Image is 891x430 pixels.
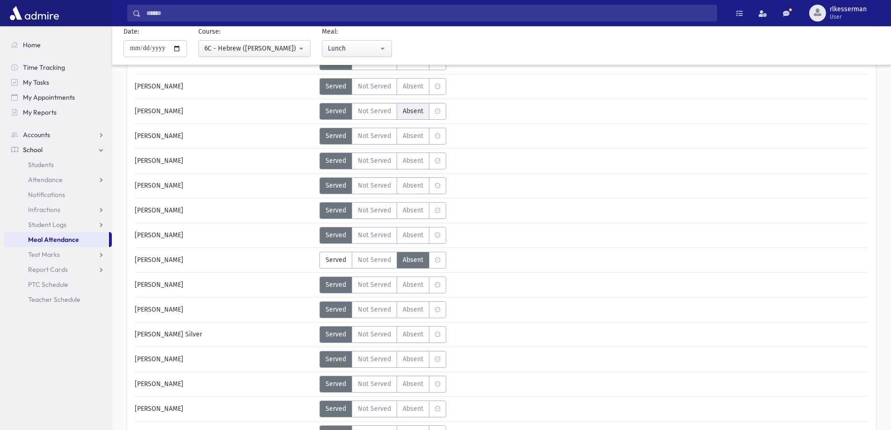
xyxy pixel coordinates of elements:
span: Not Served [358,280,391,290]
span: [PERSON_NAME] [135,81,183,91]
span: Not Served [358,106,391,116]
a: My Reports [4,105,112,120]
span: Teacher Schedule [28,295,80,304]
span: Served [326,329,346,339]
span: Served [326,255,346,265]
label: Date: [123,27,139,36]
span: Absent [403,280,423,290]
span: [PERSON_NAME] [135,106,183,116]
span: Served [326,106,346,116]
a: Report Cards [4,262,112,277]
a: Meal Attendance [4,232,109,247]
a: Test Marks [4,247,112,262]
span: Absent [403,181,423,190]
div: MeaStatus [319,227,446,244]
span: Not Served [358,181,391,190]
span: Notifications [28,190,65,199]
span: [PERSON_NAME] [135,305,183,314]
div: MeaStatus [319,202,446,219]
a: Accounts [4,127,112,142]
span: [PERSON_NAME] Silver [135,329,202,339]
span: Not Served [358,305,391,314]
button: Lunch [322,40,392,57]
span: Home [23,41,41,49]
div: MeaStatus [319,252,446,269]
a: Teacher Schedule [4,292,112,307]
span: Students [28,160,54,169]
span: Absent [403,255,423,265]
span: Absent [403,230,423,240]
span: Not Served [358,404,391,414]
label: Meal: [322,27,338,36]
img: AdmirePro [7,4,61,22]
span: Absent [403,156,423,166]
div: MeaStatus [319,326,446,343]
a: School [4,142,112,157]
span: Meal Attendance [28,235,79,244]
span: Served [326,181,346,190]
a: Time Tracking [4,60,112,75]
a: Home [4,37,112,52]
span: Absent [403,404,423,414]
a: PTC Schedule [4,277,112,292]
span: [PERSON_NAME] [135,354,183,364]
div: MeaStatus [319,277,446,293]
div: Lunch [328,44,378,53]
span: Served [326,156,346,166]
span: [PERSON_NAME] [135,205,183,215]
div: MeaStatus [319,103,446,120]
div: MeaStatus [319,376,446,393]
label: Course: [198,27,220,36]
span: Student Logs [28,220,66,229]
span: [PERSON_NAME] [135,379,183,389]
span: Served [326,280,346,290]
span: Absent [403,379,423,389]
span: Absent [403,305,423,314]
span: Infractions [28,205,60,214]
span: Not Served [358,329,391,339]
span: rlkesserman [830,6,867,13]
span: Not Served [358,354,391,364]
span: [PERSON_NAME] [135,156,183,166]
div: MeaStatus [319,78,446,95]
span: Served [326,354,346,364]
span: School [23,146,43,154]
span: Test Marks [28,250,60,259]
a: Notifications [4,187,112,202]
span: Served [326,205,346,215]
span: Absent [403,329,423,339]
span: [PERSON_NAME] [135,280,183,290]
span: Report Cards [28,265,68,274]
a: Attendance [4,172,112,187]
span: My Reports [23,108,57,117]
input: Search [141,5,717,22]
div: MeaStatus [319,128,446,145]
span: Not Served [358,81,391,91]
span: [PERSON_NAME] [135,131,183,141]
span: Time Tracking [23,63,65,72]
a: Student Logs [4,217,112,232]
span: Served [326,81,346,91]
span: Served [326,230,346,240]
span: [PERSON_NAME] [135,181,183,190]
span: Not Served [358,205,391,215]
a: My Appointments [4,90,112,105]
span: Absent [403,205,423,215]
div: MeaStatus [319,177,446,194]
span: Attendance [28,175,63,184]
div: 6C - Hebrew ([PERSON_NAME]) [204,44,297,53]
div: MeaStatus [319,153,446,169]
span: Not Served [358,379,391,389]
span: Served [326,379,346,389]
div: MeaStatus [319,351,446,368]
span: [PERSON_NAME] [135,404,183,414]
span: Not Served [358,156,391,166]
span: PTC Schedule [28,280,68,289]
span: My Appointments [23,93,75,102]
a: Students [4,157,112,172]
span: Served [326,404,346,414]
span: Served [326,131,346,141]
div: MeaStatus [319,401,446,417]
span: [PERSON_NAME] [135,230,183,240]
a: My Tasks [4,75,112,90]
